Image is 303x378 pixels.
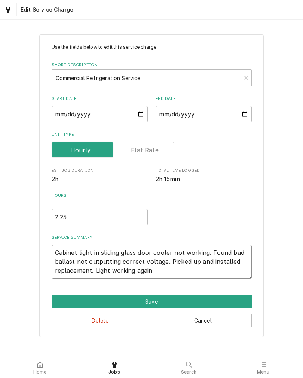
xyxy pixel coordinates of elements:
[181,369,197,375] span: Search
[52,193,148,225] div: [object Object]
[156,96,252,122] div: End Date
[156,176,180,183] span: 2h 15min
[52,44,252,51] p: Use the fields below to edit this service charge
[156,168,252,184] div: Total Time Logged
[52,176,58,183] span: 2h
[108,369,120,375] span: Jobs
[52,245,252,279] textarea: Cabinet light in sliding glass door cooler not working. Found bad ballast not outputting correct ...
[152,359,226,377] a: Search
[52,235,252,241] label: Service Summary
[52,44,252,279] div: Line Item Create/Update Form
[52,314,149,327] button: Delete
[257,369,269,375] span: Menu
[52,295,252,308] div: Button Group Row
[52,168,148,184] div: Est. Job Duration
[52,132,252,158] div: Unit Type
[3,359,77,377] a: Home
[52,193,148,205] label: Hours
[77,359,151,377] a: Jobs
[52,96,148,122] div: Start Date
[156,175,252,184] span: Total Time Logged
[52,62,252,68] label: Short Description
[39,34,264,337] div: Line Item Create/Update
[154,314,252,327] button: Cancel
[52,295,252,327] div: Button Group
[52,295,252,308] button: Save
[52,132,252,138] label: Unit Type
[1,3,15,16] a: Go to Jobs
[52,106,148,122] input: yyyy-mm-dd
[33,369,47,375] span: Home
[156,96,252,102] label: End Date
[18,6,73,13] span: Edit Service Charge
[52,308,252,327] div: Button Group Row
[156,106,252,122] input: yyyy-mm-dd
[156,168,252,174] span: Total Time Logged
[226,359,300,377] a: Menu
[52,168,148,174] span: Est. Job Duration
[52,96,148,102] label: Start Date
[52,175,148,184] span: Est. Job Duration
[52,62,252,86] div: Short Description
[52,235,252,279] div: Service Summary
